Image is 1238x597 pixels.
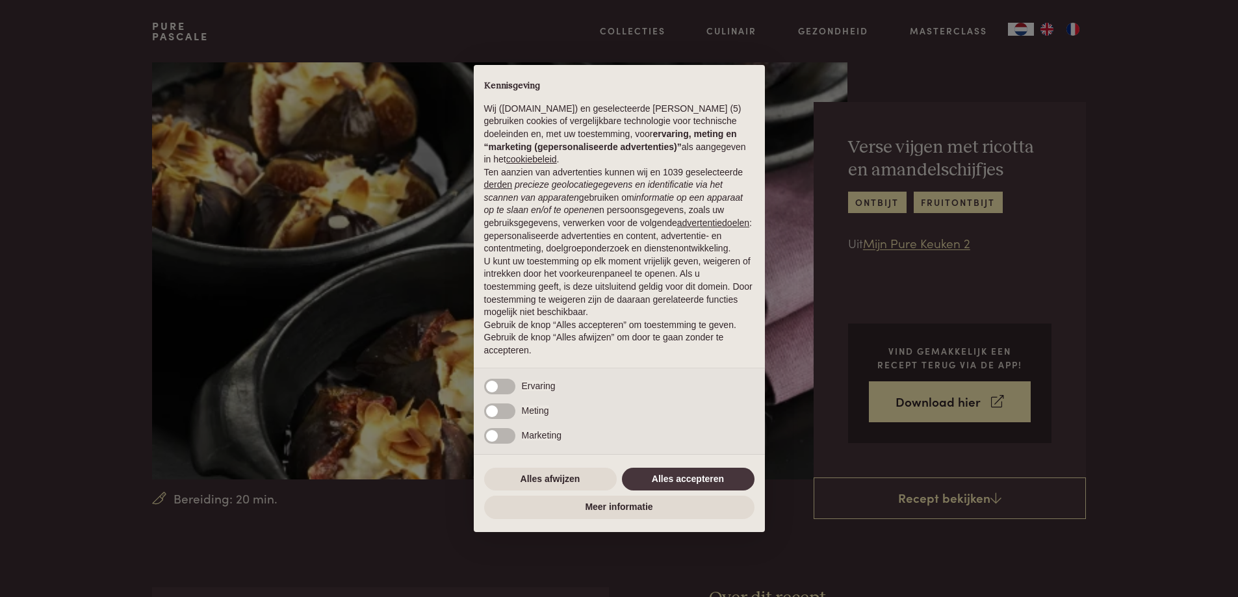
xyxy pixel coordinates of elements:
[484,166,754,255] p: Ten aanzien van advertenties kunnen wij en 1039 geselecteerde gebruiken om en persoonsgegevens, z...
[484,103,754,166] p: Wij ([DOMAIN_NAME]) en geselecteerde [PERSON_NAME] (5) gebruiken cookies of vergelijkbare technol...
[506,154,557,164] a: cookiebeleid
[677,217,749,230] button: advertentiedoelen
[522,405,549,416] span: Meting
[522,381,556,391] span: Ervaring
[484,192,743,216] em: informatie op een apparaat op te slaan en/of te openen
[484,81,754,92] h2: Kennisgeving
[484,468,617,491] button: Alles afwijzen
[522,430,561,440] span: Marketing
[622,468,754,491] button: Alles accepteren
[484,179,513,192] button: derden
[484,255,754,319] p: U kunt uw toestemming op elk moment vrijelijk geven, weigeren of intrekken door het voorkeurenpan...
[484,319,754,357] p: Gebruik de knop “Alles accepteren” om toestemming te geven. Gebruik de knop “Alles afwijzen” om d...
[484,496,754,519] button: Meer informatie
[484,179,723,203] em: precieze geolocatiegegevens en identificatie via het scannen van apparaten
